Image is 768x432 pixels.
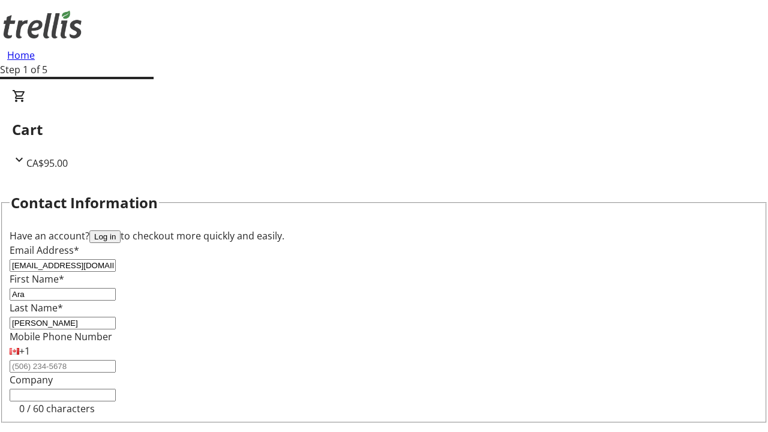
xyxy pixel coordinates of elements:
button: Log in [89,230,121,243]
input: (506) 234-5678 [10,360,116,373]
span: CA$95.00 [26,157,68,170]
label: First Name* [10,272,64,286]
label: Company [10,373,53,386]
h2: Cart [12,119,756,140]
div: CartCA$95.00 [12,89,756,170]
h2: Contact Information [11,192,158,214]
tr-character-limit: 0 / 60 characters [19,402,95,415]
label: Email Address* [10,244,79,257]
label: Mobile Phone Number [10,330,112,343]
label: Last Name* [10,301,63,314]
div: Have an account? to checkout more quickly and easily. [10,229,758,243]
